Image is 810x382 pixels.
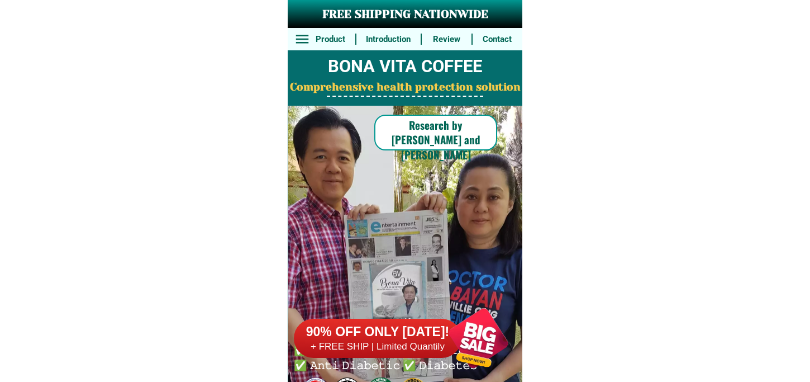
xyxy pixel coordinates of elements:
h6: Research by [PERSON_NAME] and [PERSON_NAME] [374,117,497,162]
h6: Review [427,33,465,46]
h6: 90% OFF ONLY [DATE]! [294,324,461,341]
h6: Introduction [363,33,414,46]
h3: FREE SHIPPING NATIONWIDE [288,6,522,23]
h2: BONA VITA COFFEE [288,54,522,80]
h2: Comprehensive health protection solution [288,79,522,96]
h6: + FREE SHIP | Limited Quantily [294,341,461,353]
h6: Product [312,33,350,46]
h6: Contact [478,33,516,46]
